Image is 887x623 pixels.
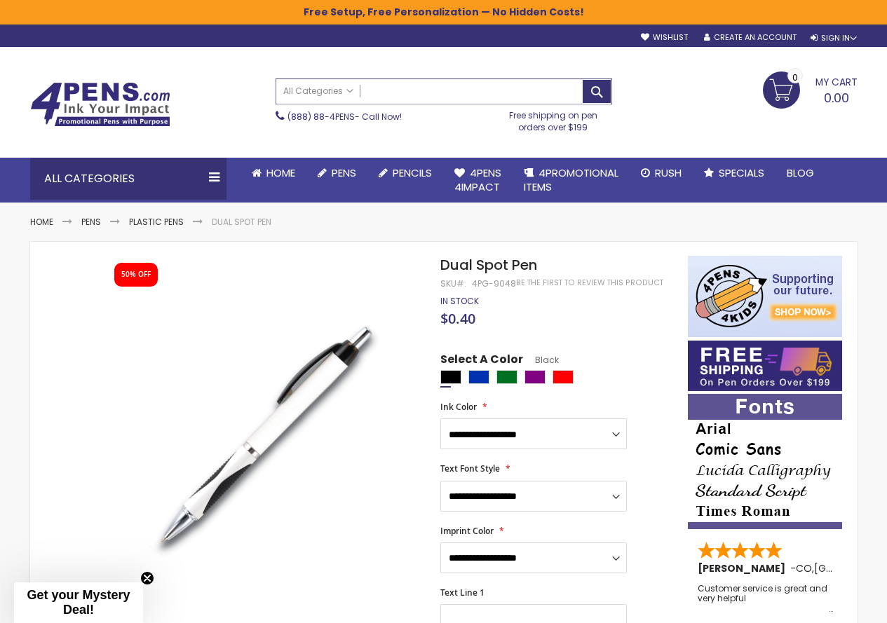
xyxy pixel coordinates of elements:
div: Purple [524,370,546,384]
span: CO [796,561,812,575]
a: Wishlist [641,32,688,43]
span: 0.00 [824,89,849,107]
a: Pencils [367,158,443,189]
div: Sign In [811,33,857,43]
div: Get your Mystery Deal!Close teaser [14,582,143,623]
div: 50% OFF [121,270,151,280]
button: Close teaser [140,571,154,585]
div: 4PG-9048 [472,278,516,289]
span: 4PROMOTIONAL ITEMS [524,165,618,194]
div: Customer service is great and very helpful [698,584,834,614]
a: Home [30,216,53,228]
img: font-personalization-examples [688,394,842,529]
span: Home [266,165,295,180]
span: Text Font Style [440,463,500,474]
span: Text Line 1 [440,587,485,598]
a: 0.00 0 [763,71,858,107]
a: Blog [776,158,825,189]
span: - Call Now! [287,111,402,123]
div: Blue [468,370,489,384]
span: Ink Color [440,401,477,413]
span: Pens [332,165,356,180]
strong: SKU [440,278,466,289]
div: Red [553,370,574,384]
span: Pencils [393,165,432,180]
span: All Categories [283,85,353,97]
div: Black [440,370,461,384]
span: Imprint Color [440,525,494,537]
a: All Categories [276,79,360,102]
span: In stock [440,295,479,307]
a: Pens [81,216,101,228]
div: All Categories [30,158,226,200]
iframe: Google Customer Reviews [771,585,887,623]
a: Home [241,158,306,189]
li: Dual Spot Pen [212,217,271,228]
a: Be the first to review this product [516,278,663,288]
span: Rush [655,165,682,180]
a: Rush [630,158,693,189]
a: Specials [693,158,776,189]
img: 4pens 4 kids [688,256,842,337]
span: $0.40 [440,309,475,328]
span: Select A Color [440,352,523,371]
img: sassy_pen_side_black_1.jpg [102,276,422,596]
img: 4Pens Custom Pens and Promotional Products [30,82,170,127]
a: 4PROMOTIONALITEMS [513,158,630,203]
span: 0 [792,71,798,84]
a: (888) 88-4PENS [287,111,355,123]
a: Create an Account [704,32,797,43]
span: Dual Spot Pen [440,255,537,275]
a: 4Pens4impact [443,158,513,203]
img: Free shipping on orders over $199 [688,341,842,391]
span: [PERSON_NAME] [698,561,790,575]
span: Specials [719,165,764,180]
span: Get your Mystery Deal! [27,588,130,617]
span: Blog [787,165,814,180]
a: Pens [306,158,367,189]
div: Free shipping on pen orders over $199 [494,104,612,132]
span: Black [523,354,559,366]
span: 4Pens 4impact [454,165,501,194]
div: Green [496,370,517,384]
div: Availability [440,296,479,307]
a: Plastic Pens [129,216,184,228]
